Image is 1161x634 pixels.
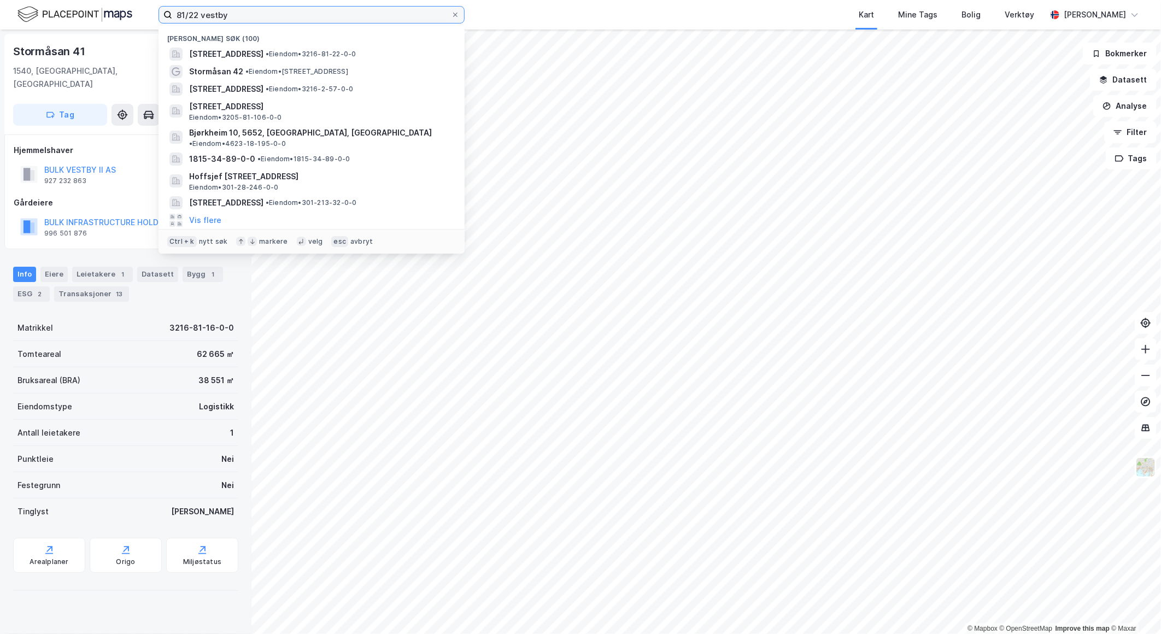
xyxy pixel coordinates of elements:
div: Hjemmelshaver [14,144,238,157]
span: Eiendom • 4623-18-195-0-0 [189,139,286,148]
span: Eiendom • 3216-81-22-0-0 [266,50,356,58]
div: Tinglyst [17,505,49,518]
div: 62 665 ㎡ [197,348,234,361]
span: Bjørkheim 10, 5652, [GEOGRAPHIC_DATA], [GEOGRAPHIC_DATA] [189,126,432,139]
div: Arealplaner [30,557,68,566]
div: Datasett [137,267,178,282]
div: Matrikkel [17,321,53,334]
div: 927 232 863 [44,177,86,185]
span: Eiendom • 3216-2-57-0-0 [266,85,353,93]
div: Bruksareal (BRA) [17,374,80,387]
button: Tags [1106,148,1157,169]
button: Bokmerker [1083,43,1157,64]
button: Vis flere [189,214,221,227]
div: Kart [859,8,874,21]
iframe: Chat Widget [1106,582,1161,634]
button: Filter [1104,121,1157,143]
div: Bygg [183,267,223,282]
div: Punktleie [17,453,54,466]
input: Søk på adresse, matrikkel, gårdeiere, leietakere eller personer [172,7,451,23]
div: 1 [118,269,128,280]
img: Z [1135,457,1156,478]
span: [STREET_ADDRESS] [189,196,263,209]
div: Logistikk [199,400,234,413]
div: Nei [221,479,234,492]
div: Transaksjoner [54,286,129,302]
div: 1 [230,426,234,439]
span: Eiendom • 301-213-32-0-0 [266,198,357,207]
a: Mapbox [967,625,998,632]
span: Eiendom • 1815-34-89-0-0 [257,155,350,163]
div: Ctrl + k [167,236,197,247]
div: Info [13,267,36,282]
span: • [257,155,261,163]
div: Kontrollprogram for chat [1106,582,1161,634]
span: [STREET_ADDRESS] [189,48,263,61]
div: markere [259,237,288,246]
div: Bolig [961,8,981,21]
div: Stormåsan 41 [13,43,87,60]
div: Leietakere [72,267,133,282]
div: [PERSON_NAME] [171,505,234,518]
a: OpenStreetMap [1000,625,1053,632]
div: velg [308,237,323,246]
div: 38 551 ㎡ [198,374,234,387]
button: Analyse [1093,95,1157,117]
span: Eiendom • 301-28-246-0-0 [189,183,278,192]
div: Nei [221,453,234,466]
div: Festegrunn [17,479,60,492]
span: • [245,67,249,75]
img: logo.f888ab2527a4732fd821a326f86c7f29.svg [17,5,132,24]
div: esc [331,236,348,247]
button: Tag [13,104,107,126]
div: Origo [116,557,136,566]
div: Eiendomstype [17,400,72,413]
div: avbryt [350,237,373,246]
button: Datasett [1090,69,1157,91]
div: 2 [34,289,45,300]
div: nytt søk [199,237,228,246]
span: Eiendom • 3205-81-106-0-0 [189,113,282,122]
div: Tomteareal [17,348,61,361]
div: 3216-81-16-0-0 [169,321,234,334]
div: ESG [13,286,50,302]
span: • [266,50,269,58]
div: [PERSON_NAME] [1064,8,1126,21]
span: 1815-34-89-0-0 [189,152,255,166]
div: 13 [114,289,125,300]
span: Eiendom • [STREET_ADDRESS] [245,67,348,76]
span: • [189,139,192,148]
div: Mine Tags [898,8,937,21]
span: • [266,198,269,207]
div: Gårdeiere [14,196,238,209]
div: Eiere [40,267,68,282]
div: 1540, [GEOGRAPHIC_DATA], [GEOGRAPHIC_DATA] [13,64,189,91]
div: Antall leietakere [17,426,80,439]
a: Improve this map [1056,625,1110,632]
div: 1 [208,269,219,280]
span: Hoffsjef [STREET_ADDRESS] [189,170,451,183]
div: [PERSON_NAME] søk (100) [159,26,465,45]
span: • [266,85,269,93]
div: 996 501 876 [44,229,87,238]
span: Stormåsan 42 [189,65,243,78]
div: Miljøstatus [183,557,221,566]
span: [STREET_ADDRESS] [189,100,451,113]
div: Verktøy [1005,8,1034,21]
span: [STREET_ADDRESS] [189,83,263,96]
